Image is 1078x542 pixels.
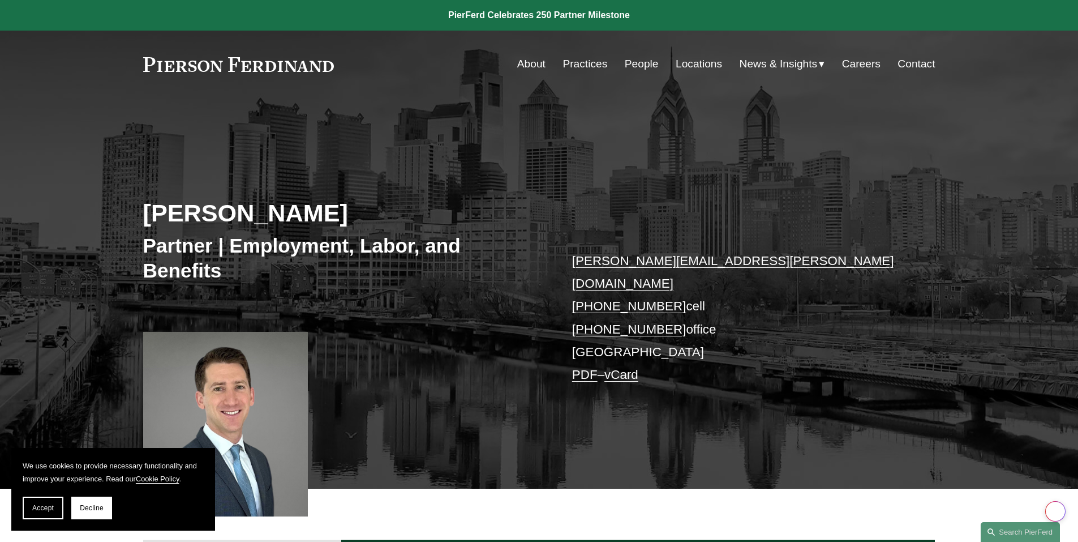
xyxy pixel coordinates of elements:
a: Cookie Policy [136,475,179,483]
a: folder dropdown [740,53,825,75]
span: Accept [32,504,54,512]
a: Locations [676,53,722,75]
span: News & Insights [740,54,818,74]
a: Careers [842,53,881,75]
a: Contact [897,53,935,75]
a: [PHONE_NUMBER] [572,322,686,336]
a: Search this site [981,522,1060,542]
button: Decline [71,497,112,519]
p: cell office [GEOGRAPHIC_DATA] – [572,250,902,387]
a: People [625,53,659,75]
button: Accept [23,497,63,519]
p: We use cookies to provide necessary functionality and improve your experience. Read our . [23,459,204,485]
a: [PHONE_NUMBER] [572,299,686,313]
span: Decline [80,504,104,512]
section: Cookie banner [11,448,215,531]
a: PDF [572,368,598,382]
a: [PERSON_NAME][EMAIL_ADDRESS][PERSON_NAME][DOMAIN_NAME] [572,254,894,291]
h2: [PERSON_NAME] [143,198,539,228]
h3: Partner | Employment, Labor, and Benefits [143,233,539,283]
a: vCard [604,368,638,382]
a: Practices [562,53,607,75]
a: About [517,53,546,75]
